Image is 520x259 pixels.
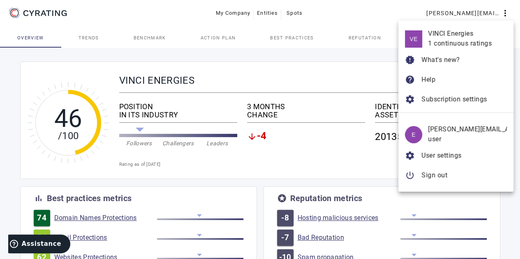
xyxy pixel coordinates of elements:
[421,95,487,103] span: Subscription settings
[428,29,507,39] div: VINCI Energies
[405,126,422,143] div: E
[405,30,422,48] div: VE
[428,134,507,144] div: user
[421,56,460,64] span: What's new?
[8,234,70,255] iframe: Ouvre un widget dans lequel vous pouvez trouver plus d’informations
[428,124,507,134] div: [PERSON_NAME][EMAIL_ADDRESS][PERSON_NAME][DOMAIN_NAME]
[421,171,447,179] span: Sign out
[421,151,462,159] span: User settings
[428,39,507,48] div: 1 continuous ratings
[405,94,415,104] mat-icon: settings
[405,55,415,65] mat-icon: new_releases
[405,170,415,180] mat-icon: power_settings_new
[421,76,435,83] span: Help
[405,151,415,160] mat-icon: settings
[405,75,415,85] mat-icon: help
